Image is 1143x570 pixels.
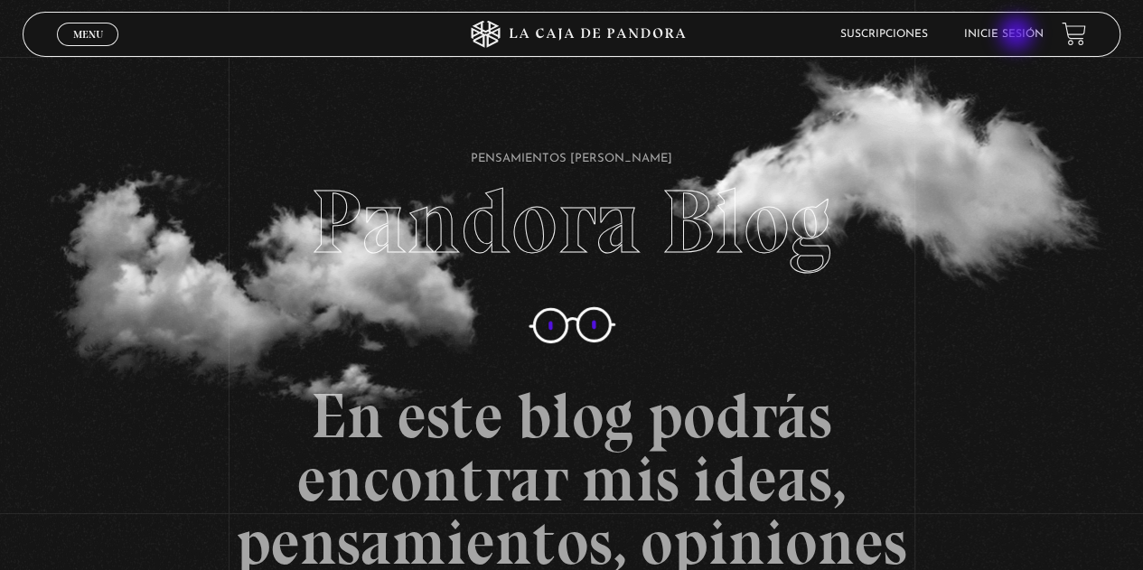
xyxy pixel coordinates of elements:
[1062,22,1086,46] a: View your shopping cart
[471,153,672,164] span: Pensamientos [PERSON_NAME]
[73,29,103,40] span: Menu
[840,29,928,40] a: Suscripciones
[964,29,1044,40] a: Inicie sesión
[311,86,833,266] h1: Pandora Blog
[67,43,109,56] span: Cerrar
